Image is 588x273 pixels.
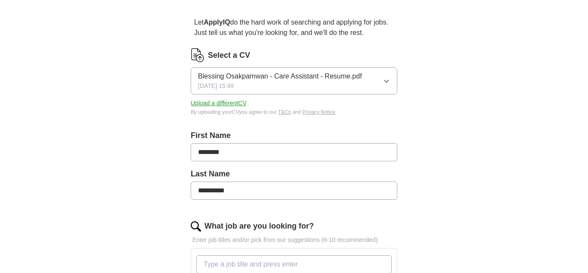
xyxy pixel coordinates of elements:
[278,109,291,115] a: T&Cs
[208,50,250,61] label: Select a CV
[198,82,234,91] span: [DATE] 15:49
[191,221,201,232] img: search.png
[303,109,336,115] a: Privacy Notice
[191,67,397,94] button: Blessing Osakpamwan - Care Assistant - Resume.pdf[DATE] 15:49
[191,14,397,41] p: Let do the hard work of searching and applying for jobs. Just tell us what you're looking for, an...
[191,48,204,62] img: CV Icon
[191,108,397,116] div: By uploading your CV you agree to our and .
[198,71,362,82] span: Blessing Osakpamwan - Care Assistant - Resume.pdf
[191,130,397,141] label: First Name
[204,220,314,232] label: What job are you looking for?
[191,235,397,245] p: Enter job titles and/or pick from our suggestions (6-10 recommended)
[191,168,397,180] label: Last Name
[204,19,230,26] strong: ApplyIQ
[191,99,247,108] button: Upload a differentCV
